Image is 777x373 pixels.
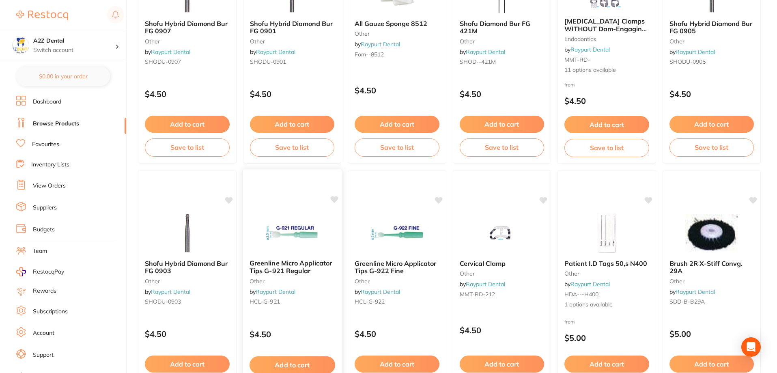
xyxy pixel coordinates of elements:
[33,204,57,212] a: Suppliers
[33,308,68,316] a: Subscriptions
[460,58,496,65] span: SHOD--421M
[145,260,230,275] b: Shofu Hybrid Diamond Bur FG 0903
[249,288,295,295] span: by
[145,138,230,156] button: Save to list
[249,278,335,284] small: other
[476,213,528,253] img: Cervical Clamp
[466,48,505,56] a: Raypurt Dental
[249,330,335,339] p: $4.50
[256,48,295,56] a: Raypurt Dental
[355,116,439,133] button: Add to cart
[355,51,384,58] span: Fom--8512
[355,30,439,37] small: other
[669,278,754,285] small: other
[145,298,181,305] span: SHODU-0903
[460,270,545,277] small: other
[564,291,598,298] span: HDA---H400
[669,298,705,305] span: SDD-B-B29A
[145,356,230,373] button: Add to cart
[564,56,590,63] span: MMT-RD-
[564,36,649,42] small: Endodontics
[33,351,54,359] a: Support
[250,48,295,56] span: by
[250,138,335,156] button: Save to list
[460,138,545,156] button: Save to list
[355,259,436,275] span: Greenline Micro Applicator Tips G-922 Fine
[564,116,649,133] button: Add to cart
[33,98,61,106] a: Dashboard
[460,356,545,373] button: Add to cart
[580,213,633,253] img: Patient I.D Tags 50,s N400
[249,259,331,275] span: Greenline Micro Applicator Tips G-921 Regular
[669,138,754,156] button: Save to list
[145,278,230,285] small: other
[564,333,649,343] p: $5.00
[250,38,335,45] small: other
[460,38,545,45] small: other
[250,19,333,35] span: Shofu Hybrid Diamond Bur FG 0901
[460,116,545,133] button: Add to cart
[151,288,190,295] a: Raypurt Dental
[355,20,439,27] b: All Gauze Sponge 8512
[460,326,545,335] p: $4.50
[145,19,228,35] span: Shofu Hybrid Diamond Bur FG 0907
[145,58,181,65] span: SHODU-0907
[564,17,647,40] span: [MEDICAL_DATA] Clamps WITHOUT Dam-Engaging Projections
[460,48,505,56] span: by
[466,280,505,288] a: Raypurt Dental
[145,288,190,295] span: by
[145,48,190,56] span: by
[669,260,754,275] b: Brush 2R X-Stiff Convg. 29A
[564,96,649,106] p: $4.50
[564,356,649,373] button: Add to cart
[669,329,754,339] p: $5.00
[16,267,26,276] img: RestocqPay
[355,298,385,305] span: HCL-G-922
[16,6,68,25] a: Restocq Logo
[460,20,545,35] b: Shofu Diamond Bur FG 421M
[460,280,505,288] span: by
[265,212,319,253] img: Greenline Micro Applicator Tips G-921 Regular
[33,46,115,54] p: Switch account
[460,89,545,99] p: $4.50
[355,356,439,373] button: Add to cart
[145,38,230,45] small: other
[370,213,423,253] img: Greenline Micro Applicator Tips G-922 Fine
[355,41,400,48] span: by
[570,280,610,288] a: Raypurt Dental
[355,278,439,285] small: other
[250,116,335,133] button: Add to cart
[669,38,754,45] small: other
[250,89,335,99] p: $4.50
[33,226,55,234] a: Budgets
[564,82,575,88] span: from
[564,66,649,74] span: 11 options available
[361,288,400,295] a: Raypurt Dental
[669,288,715,295] span: by
[355,138,439,156] button: Save to list
[33,329,54,337] a: Account
[16,267,64,276] a: RestocqPay
[669,20,754,35] b: Shofu Hybrid Diamond Bur FG 0905
[31,161,69,169] a: Inventory Lists
[564,280,610,288] span: by
[249,259,335,274] b: Greenline Micro Applicator Tips G-921 Regular
[685,213,738,253] img: Brush 2R X-Stiff Convg. 29A
[355,260,439,275] b: Greenline Micro Applicator Tips G-922 Fine
[145,89,230,99] p: $4.50
[16,11,68,20] img: Restocq Logo
[669,48,715,56] span: by
[564,270,649,277] small: other
[355,86,439,95] p: $4.50
[250,58,286,65] span: SHODU-0901
[460,291,495,298] span: MMT-RD-212
[256,288,295,295] a: Raypurt Dental
[145,116,230,133] button: Add to cart
[564,259,647,267] span: Patient I.D Tags 50,s N400
[669,116,754,133] button: Add to cart
[460,19,530,35] span: Shofu Diamond Bur FG 421M
[33,287,56,295] a: Rewards
[676,288,715,295] a: Raypurt Dental
[145,329,230,339] p: $4.50
[564,46,610,53] span: by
